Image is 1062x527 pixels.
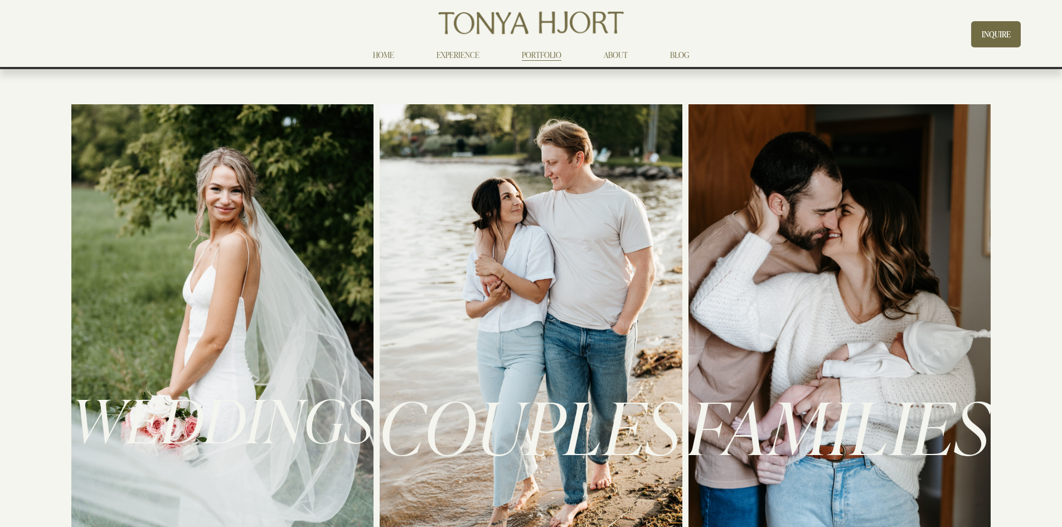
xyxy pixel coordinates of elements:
[71,379,375,458] span: WEDDINGS
[373,48,394,61] a: HOME
[436,7,626,38] img: Tonya Hjort
[670,48,689,61] a: BLOG
[604,48,628,61] a: ABOUT
[437,48,479,61] a: EXPERIENCE
[522,48,561,61] a: PORTFOLIO
[688,377,991,473] span: FAMILIES
[380,377,682,473] span: COUPLES
[971,21,1020,47] a: INQUIRE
